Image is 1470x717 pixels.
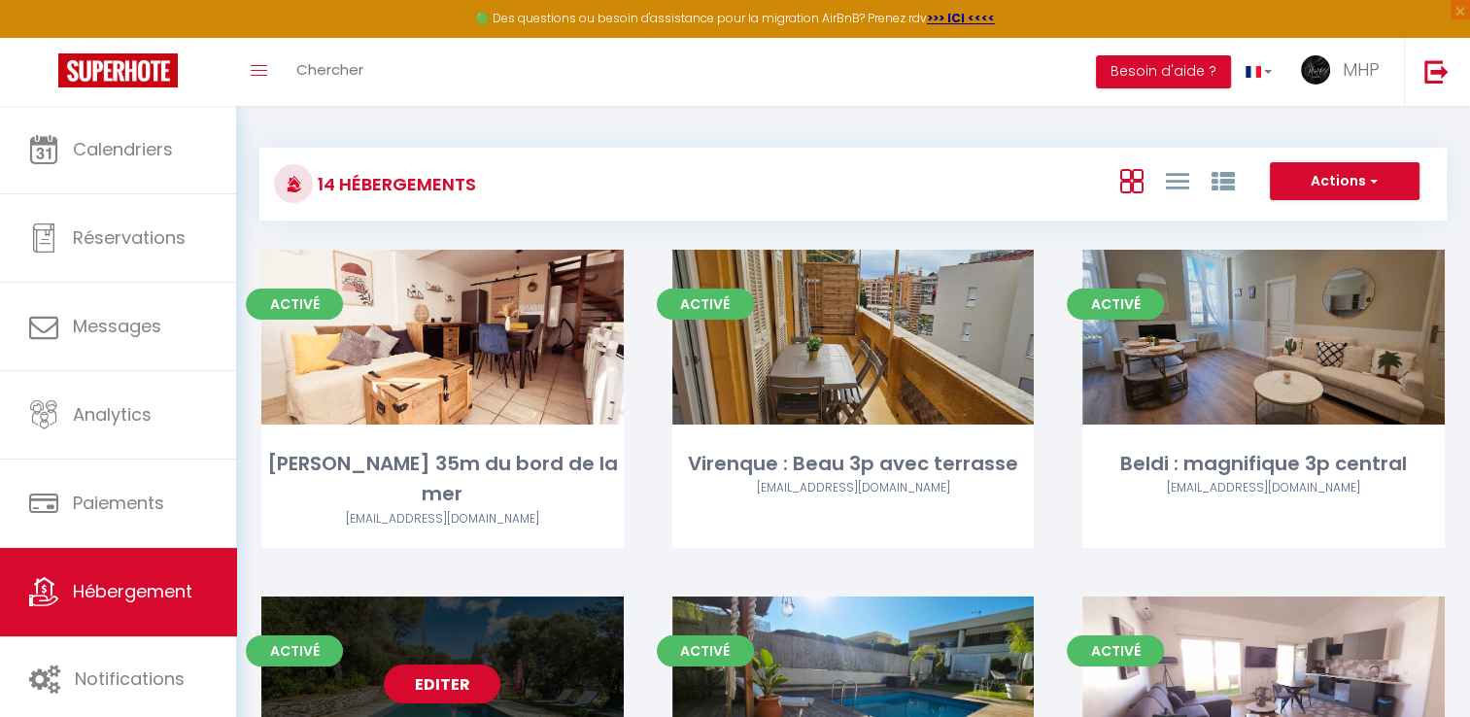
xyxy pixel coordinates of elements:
div: Airbnb [261,510,624,529]
span: Activé [246,289,343,320]
button: Actions [1270,162,1419,201]
span: Calendriers [73,137,173,161]
span: Activé [246,635,343,666]
img: Super Booking [58,53,178,87]
span: MHP [1343,57,1380,82]
span: Réservations [73,225,186,250]
span: Activé [657,289,754,320]
a: Vue en Liste [1165,164,1188,196]
span: Activé [1067,289,1164,320]
span: Paiements [73,491,164,515]
a: ... MHP [1286,38,1404,106]
a: Vue par Groupe [1211,164,1234,196]
button: Besoin d'aide ? [1096,55,1231,88]
span: Messages [73,314,161,338]
h3: 14 Hébergements [313,162,476,206]
div: [PERSON_NAME] 35m du bord de la mer [261,449,624,510]
div: Beldi : magnifique 3p central [1082,449,1445,479]
img: ... [1301,55,1330,85]
span: Chercher [296,59,363,80]
span: Analytics [73,402,152,427]
span: Activé [1067,635,1164,666]
div: Virenque : Beau 3p avec terrasse [672,449,1035,479]
div: Airbnb [672,479,1035,497]
a: >>> ICI <<<< [927,10,995,26]
img: logout [1424,59,1449,84]
span: Activé [657,635,754,666]
a: Editer [384,665,500,703]
span: Hébergement [73,579,192,603]
span: Notifications [75,666,185,691]
a: Chercher [282,38,378,106]
div: Airbnb [1082,479,1445,497]
a: Vue en Box [1119,164,1143,196]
